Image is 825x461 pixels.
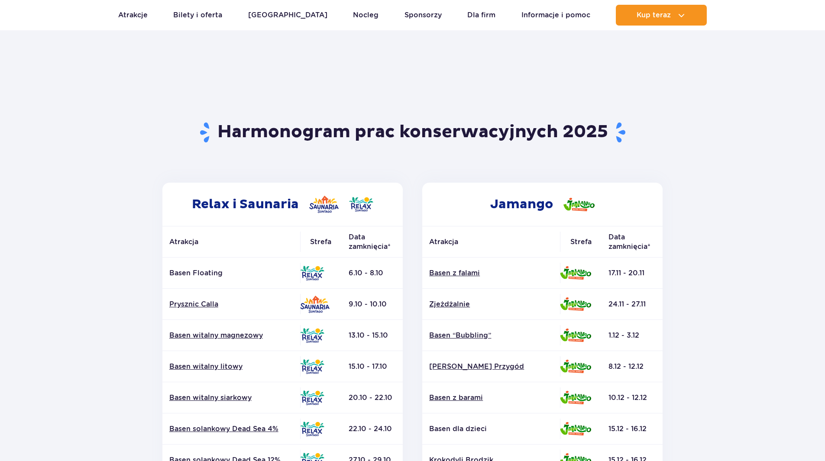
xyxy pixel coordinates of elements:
td: 20.10 - 22.10 [342,382,403,413]
span: Kup teraz [637,11,671,19]
h2: Relax i Saunaria [162,183,403,226]
img: Relax [300,422,324,436]
td: 17.11 - 20.11 [602,258,663,289]
td: 6.10 - 8.10 [342,258,403,289]
p: Basen Floating [169,268,293,278]
a: Informacje i pomoc [521,5,590,26]
img: Saunaria [300,296,330,313]
a: Basen z falami [429,268,553,278]
img: Jamango [560,360,591,373]
th: Atrakcja [162,226,300,258]
td: 1.12 - 3.12 [602,320,663,351]
a: Atrakcje [118,5,148,26]
th: Data zamknięcia* [602,226,663,258]
th: Strefa [560,226,602,258]
a: Zjeżdżalnie [429,300,553,309]
a: Basen witalny magnezowy [169,331,293,340]
th: Atrakcja [422,226,560,258]
img: Relax [300,390,324,405]
a: Basen witalny siarkowy [169,393,293,403]
a: Bilety i oferta [173,5,222,26]
td: 9.10 - 10.10 [342,289,403,320]
a: Nocleg [353,5,379,26]
td: 24.11 - 27.11 [602,289,663,320]
img: Relax [300,359,324,374]
img: Relax [300,328,324,343]
img: Relax [300,266,324,280]
th: Strefa [300,226,342,258]
a: Basen “Bubbling” [429,331,553,340]
td: 15.10 - 17.10 [342,351,403,382]
td: 13.10 - 15.10 [342,320,403,351]
th: Data zamknięcia* [342,226,403,258]
img: Jamango [560,297,591,311]
td: 8.12 - 12.12 [602,351,663,382]
h1: Harmonogram prac konserwacyjnych 2025 [159,121,666,144]
a: Sponsorzy [404,5,442,26]
a: Basen solankowy Dead Sea 4% [169,424,293,434]
td: 22.10 - 24.10 [342,413,403,445]
a: Dla firm [467,5,495,26]
p: Basen dla dzieci [429,424,553,434]
img: Jamango [563,198,595,211]
img: Jamango [560,422,591,435]
img: Jamango [560,266,591,280]
img: Jamango [560,329,591,342]
a: Basen witalny litowy [169,362,293,371]
img: Relax [349,197,373,212]
h2: Jamango [422,183,663,226]
td: 10.12 - 12.12 [602,382,663,413]
img: Jamango [560,391,591,404]
a: Prysznic Calla [169,300,293,309]
td: 15.12 - 16.12 [602,413,663,445]
a: Basen z barami [429,393,553,403]
a: [GEOGRAPHIC_DATA] [248,5,327,26]
img: Saunaria [309,196,339,213]
a: [PERSON_NAME] Przygód [429,362,553,371]
button: Kup teraz [616,5,707,26]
